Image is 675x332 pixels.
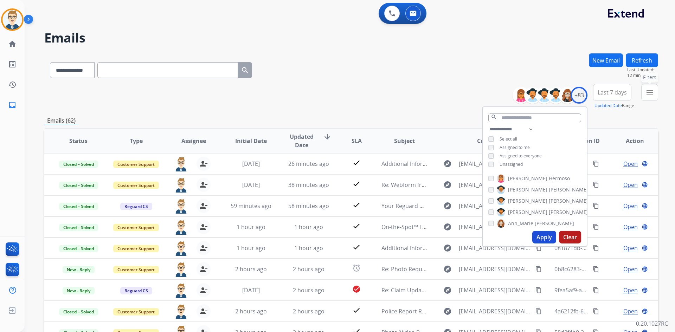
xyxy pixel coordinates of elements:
span: Type [130,137,143,145]
mat-icon: language [642,203,648,209]
span: Re: Claim Update: Parts ordered for repair [381,286,494,294]
span: Status [69,137,88,145]
span: Additional Information Required for Your Claim [381,160,507,168]
mat-icon: content_copy [593,266,599,272]
mat-icon: explore [443,265,452,273]
span: 1 hour ago [237,223,265,231]
img: agent-avatar [174,283,188,298]
mat-icon: explore [443,286,452,294]
span: Open [623,160,638,168]
mat-icon: alarm [352,264,361,272]
span: Range [594,103,634,109]
span: [DATE] [242,181,260,189]
mat-icon: arrow_downward [323,132,332,141]
mat-icon: check [352,222,361,230]
span: [EMAIL_ADDRESS][DOMAIN_NAME] [459,223,531,231]
span: 1 hour ago [294,244,323,252]
img: agent-avatar [174,304,188,319]
span: Select all [500,136,517,142]
span: Re: Webform from [EMAIL_ADDRESS][DOMAIN_NAME] on [DATE] [381,181,550,189]
span: 38 minutes ago [288,181,329,189]
span: [EMAIL_ADDRESS][DOMAIN_NAME] [459,202,531,210]
span: Customer Support [113,245,159,252]
button: Refresh [626,53,658,67]
span: [PERSON_NAME] [508,175,547,182]
mat-icon: explore [443,223,452,231]
span: Subject [394,137,415,145]
span: 2 hours ago [293,307,324,315]
mat-icon: content_copy [593,287,599,293]
button: New Email [589,53,623,67]
span: Customer Support [113,161,159,168]
span: Open [623,223,638,231]
mat-icon: person_remove [199,265,208,273]
span: Police Report Request [381,307,440,315]
span: Last 7 days [598,91,627,94]
mat-icon: person_remove [199,307,208,315]
mat-icon: explore [443,307,452,315]
span: [PERSON_NAME] [535,220,574,227]
span: Open [623,286,638,294]
span: Assignee [181,137,206,145]
span: Open [623,265,638,273]
span: 58 minutes ago [288,202,329,210]
span: Open [623,244,638,252]
span: Closed – Solved [59,161,98,168]
span: SLA [352,137,362,145]
span: [PERSON_NAME] [549,209,588,216]
mat-icon: language [642,266,648,272]
span: Customer Support [113,182,159,189]
th: Action [600,129,658,153]
span: [EMAIL_ADDRESS][DOMAIN_NAME] [459,160,531,168]
span: Re: Photo Request [381,265,430,273]
mat-icon: language [642,287,648,293]
mat-icon: check [352,306,361,314]
span: Closed – Solved [59,245,98,252]
mat-icon: person_remove [199,160,208,168]
mat-icon: content_copy [593,182,599,188]
mat-icon: check_circle [352,285,361,293]
mat-icon: check [352,201,361,209]
mat-icon: person_remove [199,202,208,210]
mat-icon: search [241,66,249,74]
span: 4a6212fb-6767-45ac-aa6c-99c9a71256b8 [554,307,661,315]
button: Apply [532,231,556,243]
mat-icon: language [642,308,648,314]
span: Open [623,307,638,315]
mat-icon: language [642,224,648,230]
button: Updated Date [594,103,622,109]
mat-icon: content_copy [535,287,542,293]
span: Closed – Solved [59,182,98,189]
span: Closed – Solved [59,308,98,315]
button: Clear [559,231,581,243]
img: avatar [2,10,22,30]
img: agent-avatar [174,220,188,235]
span: [EMAIL_ADDRESS][DOMAIN_NAME] [459,244,531,252]
span: [PERSON_NAME] [508,186,547,193]
mat-icon: content_copy [593,161,599,167]
span: [PERSON_NAME] [508,197,547,204]
span: Open [623,202,638,210]
mat-icon: search [491,114,497,120]
mat-icon: content_copy [593,245,599,251]
span: Additional Information Needed [381,244,464,252]
span: Filters [643,74,656,81]
img: agent-avatar [174,157,188,171]
span: 0b8c6283-61fe-4937-9789-b5c3e6b63b1b [554,265,662,273]
span: Customer Support [113,224,159,231]
span: Customer Support [113,308,159,315]
span: Initial Date [235,137,267,145]
span: Open [623,181,638,189]
span: [EMAIL_ADDRESS][DOMAIN_NAME] [459,181,531,189]
mat-icon: explore [443,160,452,168]
span: 26 minutes ago [288,160,329,168]
mat-icon: content_copy [535,245,542,251]
span: [EMAIL_ADDRESS][DOMAIN_NAME] [459,265,531,273]
mat-icon: language [642,245,648,251]
span: [PERSON_NAME] [549,186,588,193]
mat-icon: content_copy [593,308,599,314]
span: 1 hour ago [294,223,323,231]
mat-icon: content_copy [593,224,599,230]
p: Emails (62) [44,116,78,125]
span: Closed – Solved [59,224,98,231]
